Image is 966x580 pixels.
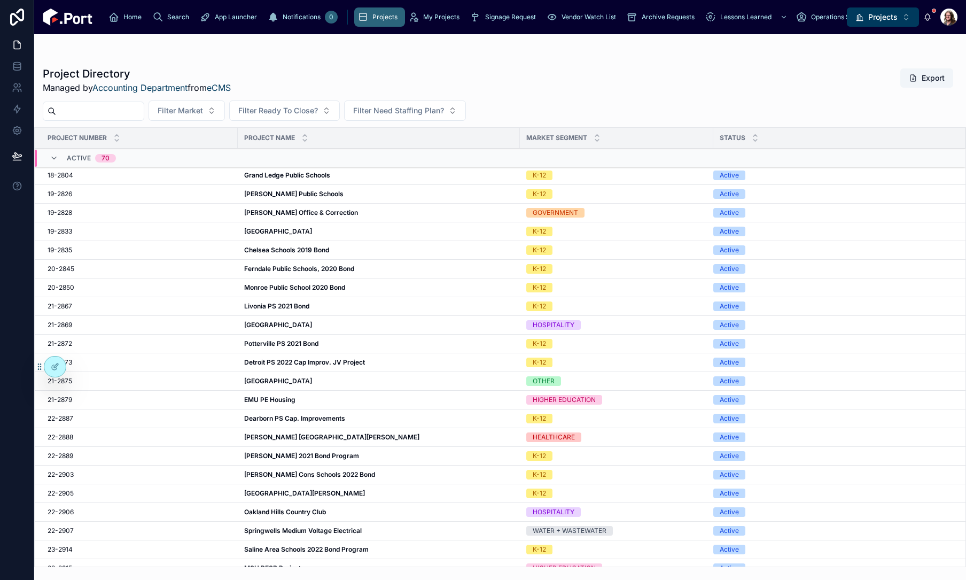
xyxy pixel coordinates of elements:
[533,507,574,517] div: HOSPITALITY
[526,414,707,423] a: K-12
[48,564,72,573] span: 23-2915
[720,227,739,236] div: Active
[526,489,707,498] a: K-12
[720,507,739,517] div: Active
[811,13,869,21] span: Operations Staffing
[713,301,953,311] a: Active
[244,527,362,535] strong: Springwells Medium Voltage Electrical
[105,7,149,27] a: Home
[244,321,312,329] strong: [GEOGRAPHIC_DATA]
[244,227,312,235] strong: [GEOGRAPHIC_DATA]
[793,7,877,27] a: Operations Staffing
[244,508,326,516] strong: Oakland Hills Country Club
[526,283,707,292] a: K-12
[562,13,616,21] span: Vendor Watch List
[244,246,329,254] strong: Chelsea Schools 2019 Bond
[713,320,953,330] a: Active
[720,320,739,330] div: Active
[215,13,257,21] span: App Launcher
[720,489,739,498] div: Active
[720,189,739,199] div: Active
[702,7,793,27] a: Lessons Learned
[353,105,444,116] span: Filter Need Staffing Plan?
[244,302,513,311] a: Livonia PS 2021 Bond
[244,564,513,573] a: MSU PESB Project
[244,321,513,329] a: [GEOGRAPHIC_DATA]
[713,358,953,367] a: Active
[533,339,546,349] div: K-12
[713,283,953,292] a: Active
[526,376,707,386] a: OTHER
[713,451,953,461] a: Active
[244,433,513,442] a: [PERSON_NAME] [GEOGRAPHIC_DATA][PERSON_NAME]
[405,7,467,27] a: My Projects
[48,452,73,460] span: 22-2889
[48,489,74,498] span: 22-2905
[48,208,72,217] span: 19-2828
[244,227,513,236] a: [GEOGRAPHIC_DATA]
[48,339,231,348] a: 21-2872
[244,265,513,273] a: Ferndale Public Schools, 2020 Bond
[467,7,543,27] a: Signage Request
[229,100,340,121] button: Select Button
[533,545,546,554] div: K-12
[720,414,739,423] div: Active
[533,227,546,236] div: K-12
[713,563,953,573] a: Active
[167,13,189,21] span: Search
[244,377,513,385] a: [GEOGRAPHIC_DATA]
[48,283,231,292] a: 20-2850
[48,452,231,460] a: 22-2889
[720,245,739,255] div: Active
[48,208,231,217] a: 19-2828
[48,414,231,423] a: 22-2887
[713,189,953,199] a: Active
[244,302,309,310] strong: Livonia PS 2021 Bond
[67,154,91,163] span: Active
[158,105,203,116] span: Filter Market
[713,470,953,480] a: Active
[197,7,264,27] a: App Launcher
[720,283,739,292] div: Active
[48,470,74,479] span: 22-2903
[48,470,231,479] a: 22-2903
[720,358,739,367] div: Active
[123,13,142,21] span: Home
[526,339,707,349] a: K-12
[713,545,953,554] a: Active
[720,264,739,274] div: Active
[533,264,546,274] div: K-12
[526,189,707,199] a: K-12
[642,13,695,21] span: Archive Requests
[48,527,74,535] span: 22-2907
[720,545,739,554] div: Active
[264,7,341,27] a: Notifications0
[244,433,419,441] strong: [PERSON_NAME] [GEOGRAPHIC_DATA][PERSON_NAME]
[713,208,953,218] a: Active
[533,208,578,218] div: GOVERNMENT
[533,320,574,330] div: HOSPITALITY
[533,376,555,386] div: OTHER
[48,358,231,367] a: 21-2873
[526,320,707,330] a: HOSPITALITY
[244,339,318,347] strong: Potterville PS 2021 Bond
[244,208,513,217] a: [PERSON_NAME] Office & Correction
[48,190,231,198] a: 19-2826
[526,526,707,536] a: WATER + WASTEWATER
[533,414,546,423] div: K-12
[43,9,92,26] img: App logo
[244,414,345,422] strong: Dearborn PS Cap. Improvements
[48,134,107,142] span: Project Number
[48,377,72,385] span: 21-2875
[48,171,231,180] a: 18-2804
[526,545,707,554] a: K-12
[713,507,953,517] a: Active
[325,11,338,24] div: 0
[244,190,513,198] a: [PERSON_NAME] Public Schools
[238,105,318,116] span: Filter Ready To Close?
[713,432,953,442] a: Active
[533,451,546,461] div: K-12
[48,283,74,292] span: 20-2850
[244,377,312,385] strong: [GEOGRAPHIC_DATA]
[720,208,739,218] div: Active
